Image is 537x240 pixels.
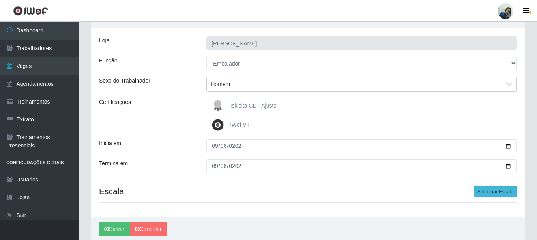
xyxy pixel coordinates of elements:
label: Inicia em [99,139,121,147]
img: CoreUI Logo [13,6,48,16]
label: Sexo do Trabalhador [99,77,150,85]
img: Iskisita CD - Ajuste [210,98,229,114]
span: iWof VIP [230,121,252,128]
input: 00/00/0000 [206,139,517,153]
button: Adicionar Escala [474,186,517,197]
label: Loja [99,36,109,45]
input: 00/00/0000 [206,159,517,173]
label: Certificações [99,98,131,106]
button: Salvar [99,222,130,236]
img: iWof VIP [210,117,229,133]
div: Homem [211,80,230,89]
label: Termina em [99,159,128,168]
label: Função [99,57,118,65]
a: Cancelar [130,222,167,236]
span: Iskisita CD - Ajuste [230,102,277,109]
h4: Escala [99,186,517,196]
